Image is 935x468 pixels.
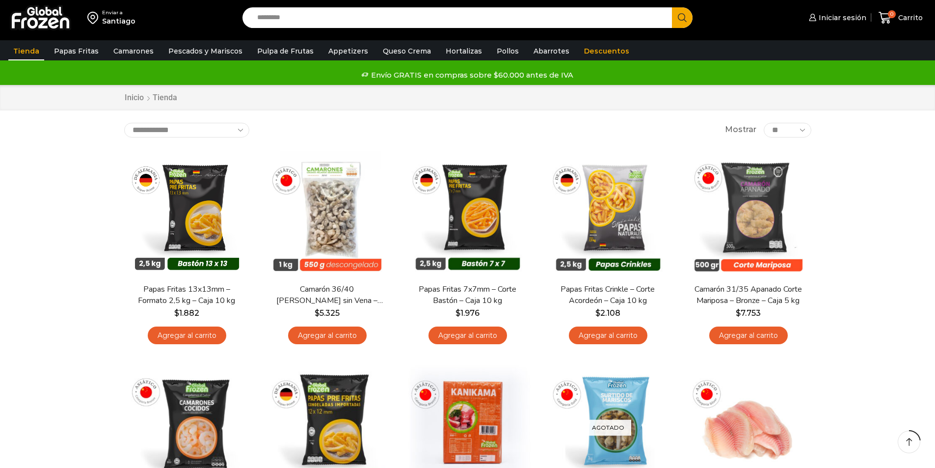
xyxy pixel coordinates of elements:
bdi: 2.108 [595,308,620,318]
div: Enviar a [102,9,135,16]
a: Appetizers [323,42,373,60]
a: 0 Carrito [876,6,925,29]
span: $ [595,308,600,318]
a: Agregar al carrito: “Camarón 36/40 Crudo Pelado sin Vena - Bronze - Caja 10 kg” [288,327,367,345]
a: Agregar al carrito: “Papas Fritas 7x7mm - Corte Bastón - Caja 10 kg” [428,327,507,345]
p: Agotado [585,420,631,436]
a: Inicio [124,92,144,104]
span: $ [736,308,741,318]
select: Pedido de la tienda [124,123,249,138]
a: Abarrotes [529,42,574,60]
a: Camarón 31/35 Apanado Corte Mariposa – Bronze – Caja 5 kg [692,284,804,306]
a: Queso Crema [378,42,436,60]
div: Santiago [102,16,135,26]
bdi: 5.325 [315,308,340,318]
bdi: 7.753 [736,308,761,318]
a: Camarones [108,42,159,60]
img: address-field-icon.svg [87,9,102,26]
a: Agregar al carrito: “Papas Fritas 13x13mm - Formato 2,5 kg - Caja 10 kg” [148,327,226,345]
a: Hortalizas [441,42,487,60]
span: Iniciar sesión [816,13,866,23]
a: Agregar al carrito: “Camarón 31/35 Apanado Corte Mariposa - Bronze - Caja 5 kg” [709,327,788,345]
a: Papas Fritas 7x7mm – Corte Bastón – Caja 10 kg [411,284,524,306]
a: Pollos [492,42,524,60]
a: Papas Fritas [49,42,104,60]
a: Papas Fritas 13x13mm – Formato 2,5 kg – Caja 10 kg [130,284,243,306]
h1: Tienda [153,93,177,102]
a: Tienda [8,42,44,60]
a: Camarón 36/40 [PERSON_NAME] sin Vena – Bronze – Caja 10 kg [270,284,383,306]
a: Iniciar sesión [806,8,866,28]
bdi: 1.882 [174,308,199,318]
span: $ [455,308,460,318]
a: Pescados y Mariscos [163,42,247,60]
a: Agregar al carrito: “Papas Fritas Crinkle - Corte Acordeón - Caja 10 kg” [569,327,647,345]
span: Carrito [896,13,923,23]
bdi: 1.976 [455,308,480,318]
span: $ [174,308,179,318]
a: Papas Fritas Crinkle – Corte Acordeón – Caja 10 kg [551,284,664,306]
span: $ [315,308,320,318]
nav: Breadcrumb [124,92,177,104]
span: 0 [888,10,896,18]
a: Pulpa de Frutas [252,42,319,60]
span: Mostrar [725,124,756,136]
a: Descuentos [579,42,634,60]
button: Search button [672,7,693,28]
